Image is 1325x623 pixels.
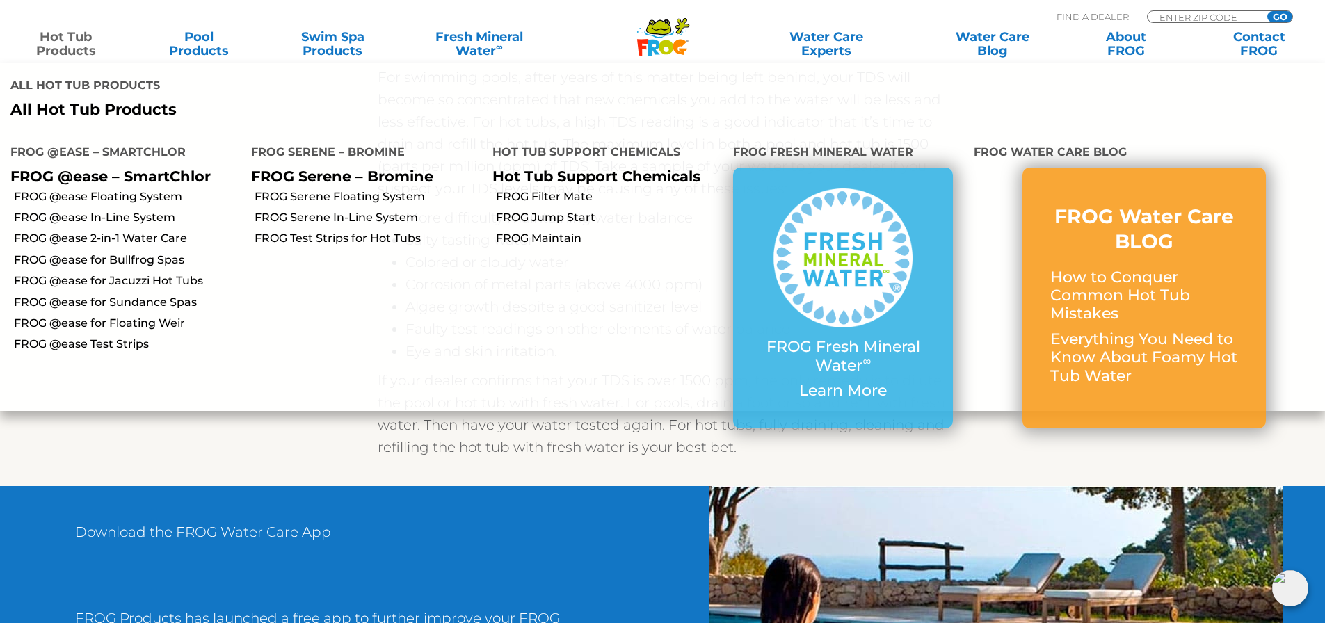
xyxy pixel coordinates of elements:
[492,168,712,185] p: Hot Tub Support Chemicals
[14,316,241,331] a: FROG @ease for Floating Weir
[1272,570,1308,606] img: openIcon
[761,382,925,400] p: Learn More
[761,338,925,375] p: FROG Fresh Mineral Water
[251,140,471,168] h4: FROG Serene – Bromine
[496,189,723,204] a: FROG Filter Mate
[10,168,230,185] p: FROG @ease – SmartChlor
[10,73,652,101] h4: All Hot Tub Products
[14,231,241,246] a: FROG @ease 2-in-1 Water Care
[1050,330,1238,385] p: Everything You Need to Know About Foamy Hot Tub Water
[496,41,503,52] sup: ∞
[10,140,230,168] h4: FROG @ease – SmartChlor
[255,189,481,204] a: FROG Serene Floating System
[974,140,1315,168] h4: FROG Water Care Blog
[733,140,953,168] h4: FROG Fresh Mineral Water
[761,188,925,407] a: FROG Fresh Mineral Water∞ Learn More
[496,231,723,246] a: FROG Maintain
[147,30,251,58] a: PoolProducts
[281,30,385,58] a: Swim SpaProducts
[378,369,948,458] p: If your dealer confirms that your TDS is over 1500 ppm, the only remedy is to dilute the pool or ...
[1050,268,1238,323] p: How to Conquer Common Hot Tub Mistakes
[940,30,1044,58] a: Water CareBlog
[14,252,241,268] a: FROG @ease for Bullfrog Spas
[1074,30,1178,58] a: AboutFROG
[14,189,241,204] a: FROG @ease Floating System
[492,140,712,168] h4: Hot Tub Support Chemicals
[75,521,583,557] p: Download the FROG Water Care App
[414,30,544,58] a: Fresh MineralWater∞
[14,210,241,225] a: FROG @ease In-Line System
[862,354,871,368] sup: ∞
[496,210,723,225] a: FROG Jump Start
[14,337,241,352] a: FROG @ease Test Strips
[14,295,241,310] a: FROG @ease for Sundance Spas
[742,30,910,58] a: Water CareExperts
[1057,10,1129,23] p: Find A Dealer
[1207,30,1311,58] a: ContactFROG
[1267,11,1292,22] input: GO
[255,210,481,225] a: FROG Serene In-Line System
[14,273,241,289] a: FROG @ease for Jacuzzi Hot Tubs
[1050,204,1238,392] a: FROG Water Care BLOG How to Conquer Common Hot Tub Mistakes Everything You Need to Know About Foa...
[1050,204,1238,254] h3: FROG Water Care BLOG
[1158,11,1252,23] input: Zip Code Form
[251,168,471,185] p: FROG Serene – Bromine
[14,30,118,58] a: Hot TubProducts
[10,101,652,119] a: All Hot Tub Products
[255,231,481,246] a: FROG Test Strips for Hot Tubs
